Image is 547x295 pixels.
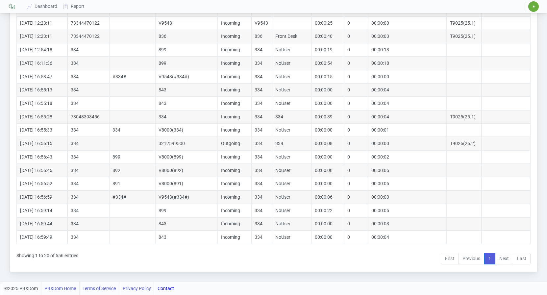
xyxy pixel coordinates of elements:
td: 00:00:00 [312,177,344,190]
td: 0 [344,110,368,124]
td: 0 [344,30,368,43]
td: 00:00:06 [312,190,344,204]
img: Logo [8,3,16,11]
td: [DATE] 16:59:14 [17,204,67,217]
td: NoUser [272,150,311,164]
td: #334# [109,70,155,84]
td: Incoming [218,110,251,124]
td: V8000(899) [155,150,218,164]
td: 843 [155,217,218,231]
td: 00:00:00 [312,217,344,231]
td: T9025(25.1) [447,110,482,124]
td: [DATE] 12:54:18 [17,43,67,57]
td: 0 [344,97,368,110]
td: 00:00:18 [368,57,447,70]
td: V9543 [251,16,272,30]
td: 334 [67,84,109,97]
td: 334 [67,164,109,177]
td: 3212599500 [155,137,218,150]
td: 00:00:13 [368,43,447,57]
a: Report [61,0,88,12]
td: 334 [251,43,272,57]
td: 334 [251,150,272,164]
td: 00:00:25 [312,16,344,30]
td: 334 [251,57,272,70]
td: [DATE] 16:56:15 [17,137,67,150]
td: T9025(25.1) [447,30,482,43]
td: 334 [67,43,109,57]
td: 00:00:01 [368,124,447,137]
td: Incoming [218,57,251,70]
td: 334 [251,110,272,124]
td: 00:00:02 [368,150,447,164]
td: V9543(#334#) [155,70,218,84]
td: 00:00:08 [312,137,344,150]
td: 00:00:39 [312,110,344,124]
td: 0 [344,177,368,190]
div: ©2025 PBXDom [4,282,174,295]
td: 00:00:04 [368,84,447,97]
td: NoUser [272,204,311,217]
td: 334 [155,110,218,124]
td: NoUser [272,84,311,97]
td: 899 [155,204,218,217]
td: 836 [155,30,218,43]
td: 00:00:15 [312,70,344,84]
td: 334 [67,190,109,204]
td: 843 [155,97,218,110]
td: 899 [109,150,155,164]
a: PBXDom Home [44,282,76,295]
td: 836 [251,30,272,43]
td: [DATE] 16:56:43 [17,150,67,164]
td: Front Desk [272,30,311,43]
td: V8000(892) [155,164,218,177]
td: 334 [67,177,109,190]
td: 0 [344,124,368,137]
td: V9543(#334#) [155,190,218,204]
div: Showing 1 to 20 of 556 entries [16,248,78,265]
td: 73344470122 [67,16,109,30]
td: NoUser [272,57,311,70]
td: 00:00:04 [368,110,447,124]
td: NoUser [272,97,311,110]
td: 00:00:04 [368,231,447,244]
td: V8000(891) [155,177,218,190]
a: 1 [484,253,495,265]
td: 00:00:00 [312,84,344,97]
td: 00:00:00 [312,164,344,177]
td: 334 [67,231,109,244]
td: 334 [251,190,272,204]
td: [DATE] 12:23:11 [17,30,67,43]
td: 00:00:05 [368,164,447,177]
td: 334 [251,204,272,217]
td: Incoming [218,30,251,43]
td: 73344470122 [67,30,109,43]
td: Incoming [218,164,251,177]
td: 0 [344,231,368,244]
td: 00:00:22 [312,204,344,217]
td: Incoming [218,217,251,231]
a: Terms of Service [83,282,116,295]
td: 334 [67,57,109,70]
td: 334 [67,217,109,231]
a: Contact [158,282,174,295]
td: NoUser [272,177,311,190]
td: 334 [251,124,272,137]
td: 892 [109,164,155,177]
td: 334 [67,137,109,150]
td: 891 [109,177,155,190]
td: 00:00:03 [368,217,447,231]
td: Incoming [218,124,251,137]
td: 00:00:00 [312,97,344,110]
td: [DATE] 16:55:28 [17,110,67,124]
td: 00:00:05 [368,204,447,217]
td: 334 [67,97,109,110]
td: 899 [155,57,218,70]
td: [DATE] 16:59:49 [17,231,67,244]
td: 00:00:00 [368,137,447,150]
td: 334 [251,137,272,150]
td: [DATE] 16:56:52 [17,177,67,190]
td: T9025(25.1) [447,16,482,30]
td: [DATE] 16:53:47 [17,70,67,84]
